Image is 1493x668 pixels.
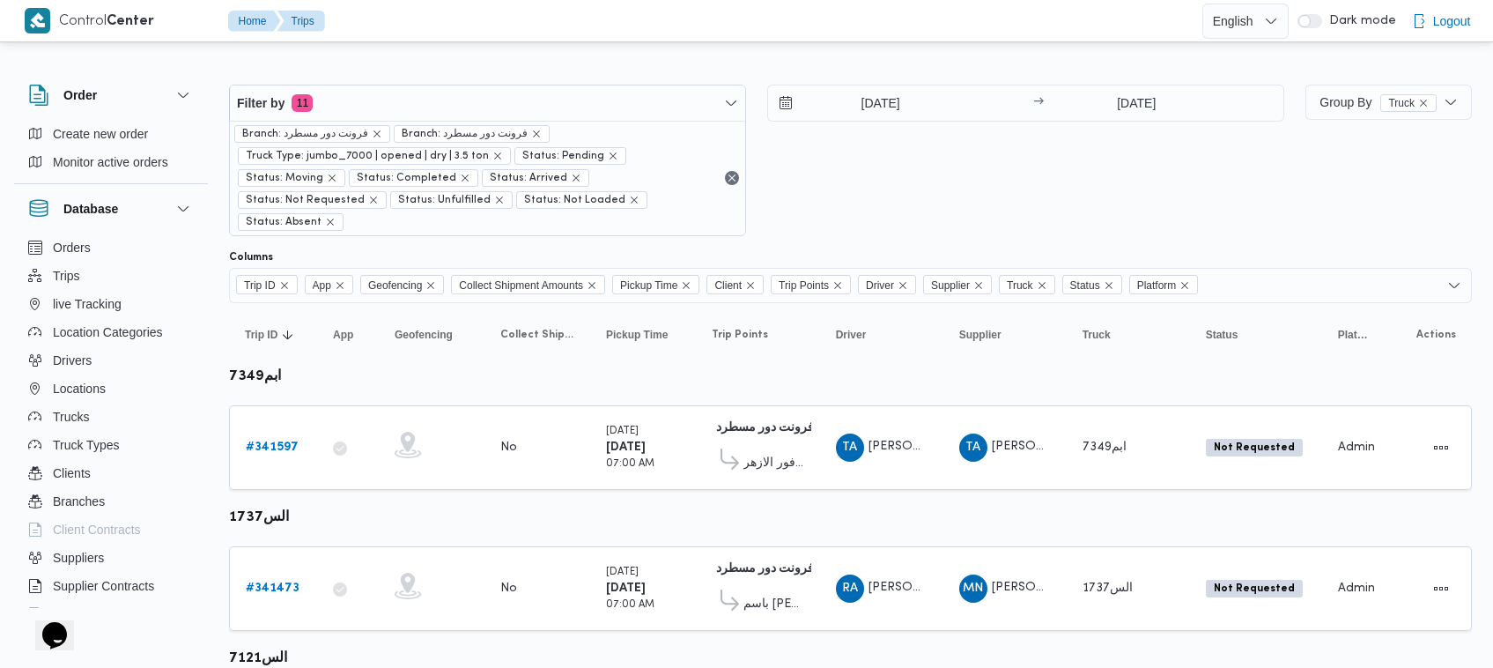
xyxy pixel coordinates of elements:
[514,147,626,165] span: Status: Pending
[229,652,287,665] b: الس7121
[244,276,276,295] span: Trip ID
[516,191,647,209] span: Status: Not Loaded
[842,434,857,462] span: TA
[277,11,325,32] button: Trips
[305,275,353,294] span: App
[606,568,639,577] small: [DATE]
[402,126,528,142] span: Branch: فرونت دور مسطرد
[368,276,422,295] span: Geofencing
[1338,442,1375,453] span: Admin
[1418,98,1429,108] button: remove selected entity
[1206,328,1238,342] span: Status
[357,170,456,186] span: Status: Completed
[587,280,597,291] button: Remove Collect Shipment Amounts from selection in this group
[712,328,768,342] span: Trip Points
[1083,442,1127,453] span: ابم7349
[28,85,194,106] button: Order
[1331,321,1375,349] button: Platform
[460,173,470,183] button: remove selected entity
[771,275,851,294] span: Trip Points
[992,441,1142,452] span: [PERSON_NAME] على جبل
[743,594,804,615] span: باسم [PERSON_NAME]
[395,328,453,342] span: Geofencing
[107,15,154,28] b: Center
[842,575,858,603] span: RA
[53,463,91,484] span: Clients
[1427,434,1455,462] button: Actions
[1405,4,1478,39] button: Logout
[14,234,208,615] div: Database
[394,125,550,143] span: Branch: فرونت دور مسطرد
[281,328,295,342] svg: Sorted in descending order
[1338,583,1375,594] span: Admin
[21,290,201,318] button: live Tracking
[959,575,987,603] div: Muhammad Nasar Kaml Abas
[606,427,639,436] small: [DATE]
[53,123,148,145] span: Create new order
[866,276,894,295] span: Driver
[992,582,1092,593] span: [PERSON_NAME]
[608,151,618,161] button: remove selected entity
[1179,280,1190,291] button: Remove Platform from selection in this group
[1388,95,1415,111] span: Truck
[21,516,201,544] button: Client Contracts
[1137,276,1177,295] span: Platform
[246,148,489,164] span: Truck Type: jumbo_7000 | opened | dry | 3.5 ton
[1206,439,1303,456] span: Not Requested
[1062,275,1122,294] span: Status
[451,275,605,294] span: Collect Shipment Amounts
[571,173,581,183] button: remove selected entity
[237,93,285,114] span: Filter by
[238,321,308,349] button: Trip IDSorted in descending order
[629,195,639,205] button: remove selected entity
[246,583,299,594] b: # 341473
[1338,328,1368,342] span: Platform
[236,275,298,294] span: Trip ID
[246,578,299,599] a: #341473
[246,192,365,208] span: Status: Not Requested
[829,321,935,349] button: Driver
[716,563,814,575] b: فرونت دور مسطرد
[490,170,567,186] span: Status: Arrived
[1214,442,1295,453] b: Not Requested
[279,280,290,291] button: Remove Trip ID from selection in this group
[959,328,1001,342] span: Supplier
[1380,94,1437,112] span: Truck
[606,459,654,469] small: 07:00 AM
[229,511,289,524] b: الس1737
[681,280,691,291] button: Remove Pickup Time from selection in this group
[325,217,336,227] button: remove selected entity
[1199,321,1313,349] button: Status
[21,403,201,431] button: Trucks
[836,328,867,342] span: Driver
[292,94,313,112] span: 11 active filters
[1129,275,1199,294] span: Platform
[500,581,517,597] div: No
[333,328,353,342] span: App
[245,328,277,342] span: Trip ID; Sorted in descending order
[53,406,89,427] span: Trucks
[832,280,843,291] button: Remove Trip Points from selection in this group
[390,191,513,209] span: Status: Unfulfilled
[868,582,969,593] span: [PERSON_NAME]
[606,328,668,342] span: Pickup Time
[1007,276,1033,295] span: Truck
[963,575,983,603] span: MN
[721,167,743,189] button: Remove
[53,575,154,597] span: Supplier Contracts
[18,597,74,650] iframe: chat widget
[368,195,379,205] button: remove selected entity
[1033,97,1044,109] div: →
[21,544,201,572] button: Suppliers
[53,491,105,512] span: Branches
[1083,583,1133,594] span: الس1737
[836,434,864,462] div: Tarq Abadalnaba Ala Jabl
[606,600,654,610] small: 07:00 AM
[234,125,390,143] span: Branch: فرونت دور مسطرد
[612,275,699,294] span: Pickup Time
[522,148,604,164] span: Status: Pending
[349,169,478,187] span: Status: Completed
[1433,11,1471,32] span: Logout
[1447,278,1461,293] button: Open list of options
